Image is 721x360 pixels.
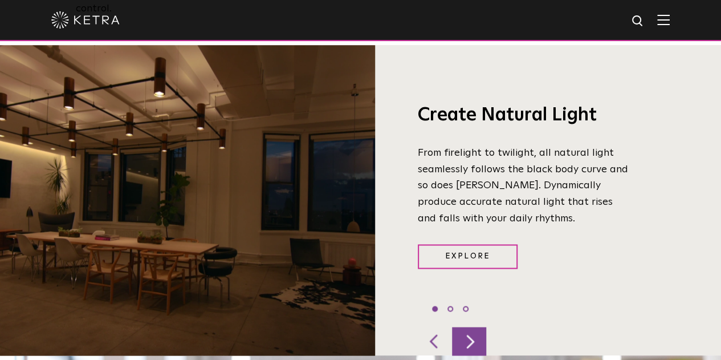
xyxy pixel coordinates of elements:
a: Explore [418,244,518,269]
img: ketra-logo-2019-white [51,11,120,29]
img: search icon [631,14,645,29]
img: Hamburger%20Nav.svg [657,14,670,25]
h3: Create Natural Light [418,104,632,128]
p: From firelight to twilight, all natural light seamlessly follows the black body curve and so does... [418,145,632,227]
